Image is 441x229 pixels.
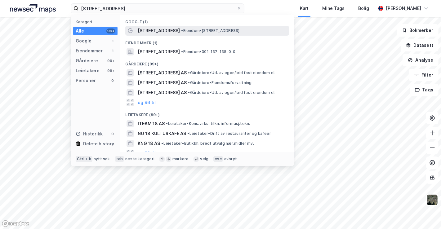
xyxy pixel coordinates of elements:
[76,27,84,35] div: Alle
[76,37,91,45] div: Google
[94,156,110,161] div: nytt søk
[161,141,254,146] span: Leietaker • Butikkh. bredt utvalg nær.midler mv.
[78,4,237,13] input: Søk på adresse, matrikkel, gårdeiere, leietakere eller personer
[397,24,439,37] button: Bokmerker
[188,70,190,75] span: •
[120,57,294,68] div: Gårdeiere (99+)
[76,47,103,55] div: Eiendommer
[401,39,439,51] button: Datasett
[358,5,369,12] div: Bolig
[138,120,165,127] span: ITEAM 18 AS
[76,130,103,138] div: Historikk
[188,80,252,85] span: Gårdeiere • Eiendomsforvaltning
[181,28,183,33] span: •
[106,68,115,73] div: 99+
[138,79,187,86] span: [STREET_ADDRESS] AS
[188,90,275,95] span: Gårdeiere • Utl. av egen/leid fast eiendom el.
[138,150,156,157] button: og 96 til
[2,220,29,227] a: Mapbox homepage
[188,80,190,85] span: •
[110,131,115,136] div: 0
[120,36,294,47] div: Eiendommer (1)
[426,194,438,206] img: 9k=
[10,4,56,13] img: logo.a4113a55bc3d86da70a041830d287a7e.svg
[172,156,189,161] div: markere
[300,5,309,12] div: Kart
[187,131,271,136] span: Leietaker • Drift av restauranter og kafeer
[138,48,180,55] span: [STREET_ADDRESS]
[187,131,189,136] span: •
[110,38,115,43] div: 1
[138,89,187,96] span: [STREET_ADDRESS] AS
[403,54,439,66] button: Analyse
[161,141,163,146] span: •
[213,156,223,162] div: esc
[188,90,190,95] span: •
[106,58,115,63] div: 99+
[76,67,100,74] div: Leietakere
[409,69,439,81] button: Filter
[138,69,187,77] span: [STREET_ADDRESS] AS
[166,121,168,126] span: •
[200,156,208,161] div: velg
[386,5,421,12] div: [PERSON_NAME]
[322,5,345,12] div: Mine Tags
[166,121,250,126] span: Leietaker • Kons.virks. tilkn. informasj.tekn.
[76,57,98,64] div: Gårdeiere
[181,49,235,54] span: Eiendom • 301-137-135-0-0
[138,27,180,34] span: [STREET_ADDRESS]
[115,156,124,162] div: tab
[188,70,275,75] span: Gårdeiere • Utl. av egen/leid fast eiendom el.
[76,20,118,24] div: Kategori
[410,84,439,96] button: Tags
[76,156,92,162] div: Ctrl + k
[138,140,160,147] span: KNG 18 AS
[110,48,115,53] div: 1
[106,29,115,33] div: 99+
[120,15,294,26] div: Google (1)
[138,130,186,137] span: NO 18 KULTURKAFE AS
[181,49,183,54] span: •
[138,99,156,106] button: og 96 til
[120,108,294,119] div: Leietakere (99+)
[76,77,96,84] div: Personer
[181,28,239,33] span: Eiendom • [STREET_ADDRESS]
[110,78,115,83] div: 0
[410,199,441,229] iframe: Chat Widget
[83,140,114,148] div: Delete history
[125,156,154,161] div: neste kategori
[224,156,237,161] div: avbryt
